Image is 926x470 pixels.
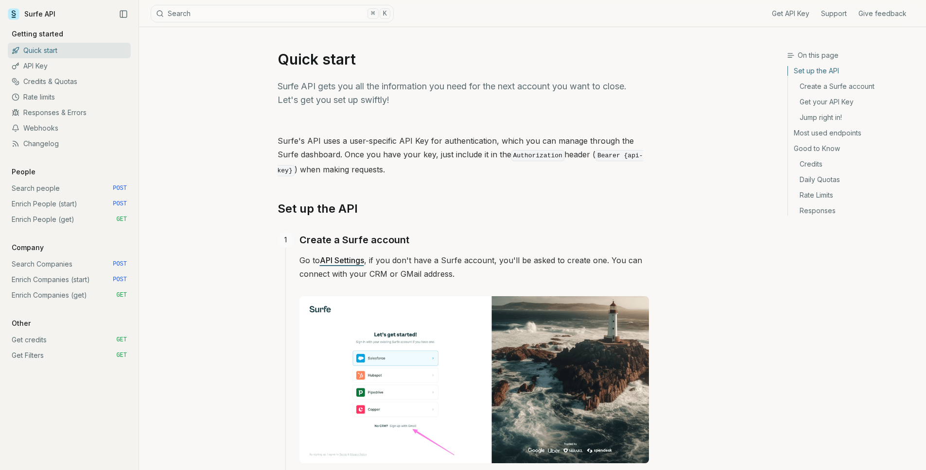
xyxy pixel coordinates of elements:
[8,272,131,287] a: Enrich Companies (start) POST
[8,105,131,120] a: Responses & Errors
[8,287,131,303] a: Enrich Companies (get) GET
[116,352,127,359] span: GET
[299,232,409,248] a: Create a Surfe account
[278,80,649,107] p: Surfe API gets you all the information you need for the next account you want to close. Let's get...
[8,196,131,212] a: Enrich People (start) POST
[788,79,918,94] a: Create a Surfe account
[788,66,918,79] a: Set up the API
[8,58,131,74] a: API Key
[8,43,131,58] a: Quick start
[8,212,131,227] a: Enrich People (get) GET
[299,253,649,281] p: Go to , if you don't have a Surfe account, you'll be asked to create one. You can connect with yo...
[8,7,55,21] a: Surfe API
[788,172,918,187] a: Daily Quotas
[8,136,131,151] a: Changelog
[116,7,131,21] button: Collapse Sidebar
[113,276,127,284] span: POST
[278,134,649,178] p: Surfe's API uses a user-specific API Key for authentication, which you can manage through the Sur...
[788,203,918,216] a: Responses
[116,216,127,223] span: GET
[113,260,127,268] span: POST
[8,256,131,272] a: Search Companies POST
[511,150,564,161] code: Authorization
[113,200,127,208] span: POST
[299,296,649,463] img: Image
[8,319,35,328] p: Other
[320,255,364,265] a: API Settings
[8,243,48,252] p: Company
[151,5,394,22] button: Search⌘K
[8,89,131,105] a: Rate limits
[8,181,131,196] a: Search people POST
[8,29,67,39] p: Getting started
[788,141,918,156] a: Good to Know
[116,336,127,344] span: GET
[8,74,131,89] a: Credits & Quotas
[8,332,131,348] a: Get credits GET
[278,201,358,217] a: Set up the API
[772,9,809,18] a: Get API Key
[113,185,127,192] span: POST
[278,50,649,68] h1: Quick start
[8,167,39,177] p: People
[788,156,918,172] a: Credits
[787,50,918,60] h3: On this page
[8,348,131,363] a: Get Filters GET
[788,110,918,125] a: Jump right in!
[367,8,378,19] kbd: ⌘
[116,291,127,299] span: GET
[8,120,131,136] a: Webhooks
[788,125,918,141] a: Most used endpoints
[380,8,390,19] kbd: K
[788,187,918,203] a: Rate Limits
[821,9,847,18] a: Support
[788,94,918,110] a: Get your API Key
[858,9,907,18] a: Give feedback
